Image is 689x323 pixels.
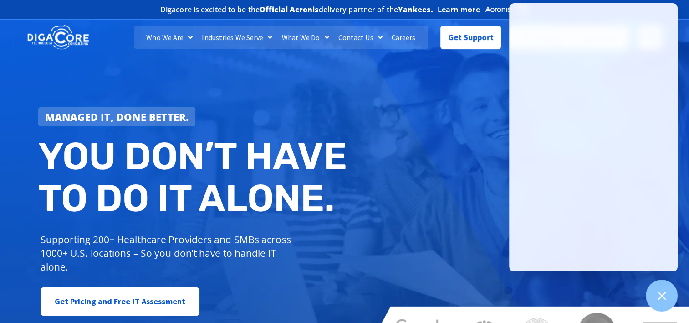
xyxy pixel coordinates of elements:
b: Yankees. [398,5,433,15]
a: Get Pricing and Free IT Assessment [41,287,199,316]
h2: Digacore is excited to be the delivery partner of the [160,6,433,13]
nav: Menu [134,26,429,49]
a: Careers [387,26,420,49]
a: Who We Are [142,26,197,49]
a: Managed IT, done better. [38,107,196,126]
a: Industries We Serve [197,26,277,49]
a: What We Do [277,26,333,49]
h2: You don’t have to do IT alone. [38,135,352,219]
a: Contact Us [334,26,387,49]
p: Supporting 200+ Healthcare Providers and SMBs across 1000+ U.S. locations – So you don’t have to ... [41,233,295,274]
span: Get Support [448,28,494,47]
b: Official Acronis [260,5,319,15]
a: Get Support [440,26,501,49]
span: Get Pricing and Free IT Assessment [55,292,185,311]
a: Learn more [438,5,480,14]
img: Acronis [485,3,529,16]
img: DigaCore Technology Consulting [27,24,89,51]
iframe: Chatgenie Messenger [509,3,678,271]
strong: Managed IT, done better. [45,110,189,124]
